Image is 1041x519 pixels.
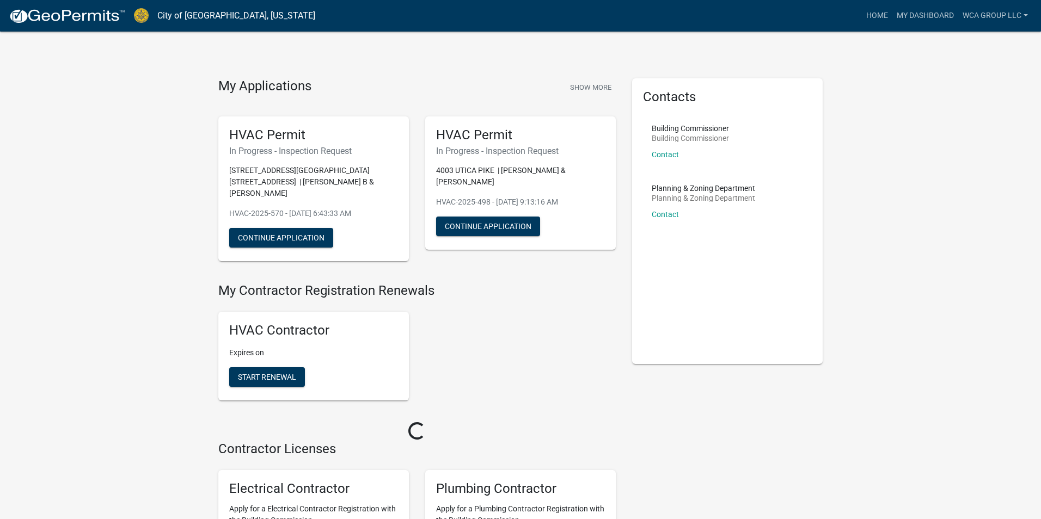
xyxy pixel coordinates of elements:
button: Continue Application [436,217,540,236]
h5: HVAC Permit [229,127,398,143]
a: City of [GEOGRAPHIC_DATA], [US_STATE] [157,7,315,25]
button: Show More [566,78,616,96]
p: Building Commissioner [652,125,729,132]
a: WCA Group LLC [958,5,1032,26]
a: My Dashboard [892,5,958,26]
h6: In Progress - Inspection Request [229,146,398,156]
h5: Electrical Contractor [229,481,398,497]
p: Building Commissioner [652,134,729,142]
h4: Contractor Licenses [218,441,616,457]
wm-registration-list-section: My Contractor Registration Renewals [218,283,616,409]
h5: HVAC Permit [436,127,605,143]
img: City of Jeffersonville, Indiana [134,8,149,23]
p: HVAC-2025-498 - [DATE] 9:13:16 AM [436,196,605,208]
a: Home [862,5,892,26]
span: Start Renewal [238,373,296,381]
button: Start Renewal [229,367,305,387]
h4: My Contractor Registration Renewals [218,283,616,299]
a: Contact [652,150,679,159]
p: Expires on [229,347,398,359]
p: [STREET_ADDRESS][GEOGRAPHIC_DATA][STREET_ADDRESS] | [PERSON_NAME] B & [PERSON_NAME] [229,165,398,199]
p: Planning & Zoning Department [652,184,755,192]
h5: Contacts [643,89,812,105]
h6: In Progress - Inspection Request [436,146,605,156]
h4: My Applications [218,78,311,95]
h5: HVAC Contractor [229,323,398,338]
p: HVAC-2025-570 - [DATE] 6:43:33 AM [229,208,398,219]
p: Planning & Zoning Department [652,194,755,202]
p: 4003 UTICA PIKE | [PERSON_NAME] & [PERSON_NAME] [436,165,605,188]
button: Continue Application [229,228,333,248]
a: Contact [652,210,679,219]
h5: Plumbing Contractor [436,481,605,497]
